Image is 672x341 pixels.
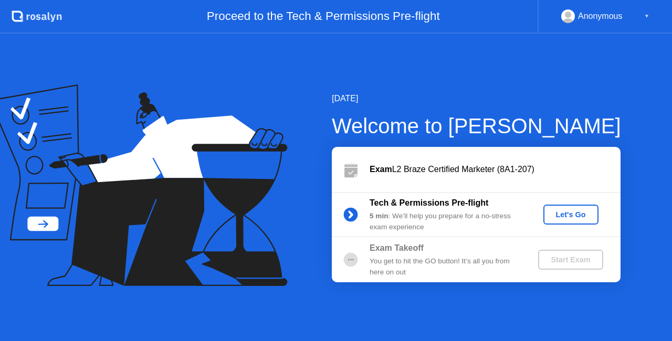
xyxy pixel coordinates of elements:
b: 5 min [370,212,388,220]
div: ▼ [644,9,649,23]
b: Exam [370,165,392,174]
div: L2 Braze Certified Marketer (8A1-207) [370,163,621,176]
button: Let's Go [543,205,598,225]
div: : We’ll help you prepare for a no-stress exam experience [370,211,521,232]
div: You get to hit the GO button! It’s all you from here on out [370,256,521,278]
div: Welcome to [PERSON_NAME] [332,110,621,142]
div: Anonymous [578,9,623,23]
b: Tech & Permissions Pre-flight [370,198,488,207]
div: Let's Go [548,210,594,219]
div: Start Exam [542,255,598,264]
b: Exam Takeoff [370,243,424,252]
div: [DATE] [332,92,621,105]
button: Start Exam [538,250,603,270]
